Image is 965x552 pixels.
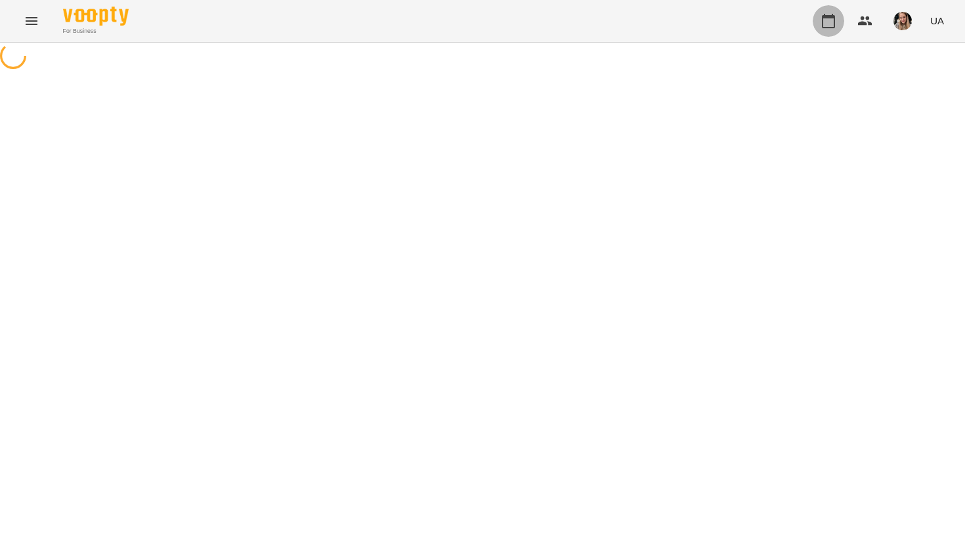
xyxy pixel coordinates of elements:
[63,27,129,35] span: For Business
[16,5,47,37] button: Menu
[930,14,944,28] span: UA
[893,12,912,30] img: ff1aba66b001ca05e46c699d6feb4350.jpg
[63,7,129,26] img: Voopty Logo
[925,9,949,33] button: UA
